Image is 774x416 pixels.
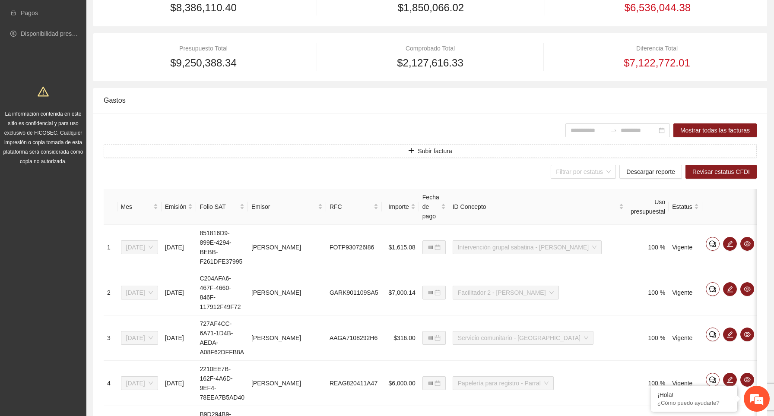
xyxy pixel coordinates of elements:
[385,202,409,211] span: Importe
[657,391,731,398] div: ¡Hola!
[330,202,372,211] span: RFC
[162,361,197,406] td: [DATE]
[627,270,669,315] td: 100 %
[557,44,757,53] div: Diferencia Total
[382,189,419,225] th: Importe
[723,373,737,387] button: edit
[723,328,737,341] button: edit
[248,225,326,270] td: [PERSON_NAME]
[458,286,554,299] span: Facilitador 2 - Cuauhtémoc
[21,9,38,16] a: Pagos
[382,225,419,270] td: $1,615.08
[162,225,197,270] td: [DATE]
[673,123,757,137] button: Mostrar todas las facturas
[397,55,463,71] span: $2,127,616.33
[126,377,153,390] span: Julio 2025
[104,315,117,361] td: 3
[741,331,754,338] span: eye
[422,192,439,221] span: Fecha de pago
[706,286,719,293] span: comment
[449,189,627,225] th: ID Concepto
[723,282,737,296] button: edit
[669,270,702,315] td: Vigente
[418,146,452,156] span: Subir factura
[326,270,382,315] td: GARK901109SA5
[21,30,95,37] a: Disponibilidad presupuestal
[104,44,303,53] div: Presupuesto Total
[326,189,382,225] th: RFC
[196,189,248,225] th: Folio SAT
[251,202,316,211] span: Emisor
[104,225,117,270] td: 1
[4,236,165,266] textarea: Escriba su mensaje y pulse “Intro”
[680,126,750,135] span: Mostrar todas las facturas
[142,4,162,25] div: Minimizar ventana de chat en vivo
[126,286,153,299] span: Julio 2025
[162,270,197,315] td: [DATE]
[408,148,414,154] span: plus
[196,225,248,270] td: 851816D9-899E-4294-BEBB-F261DFE37995
[330,44,530,53] div: Comprobado Total
[626,167,675,176] span: Descargar reporte
[706,373,720,387] button: comment
[419,189,449,225] th: Fecha de pago
[706,376,719,383] span: comment
[248,315,326,361] td: [PERSON_NAME]
[326,361,382,406] td: REAG820411A47
[38,86,49,97] span: warning
[162,315,197,361] td: [DATE]
[672,202,692,211] span: Estatus
[657,400,731,406] p: ¿Cómo puedo ayudarte?
[248,361,326,406] td: [PERSON_NAME]
[610,127,617,134] span: to
[382,315,419,361] td: $316.00
[458,331,588,344] span: Servicio comunitario - Chihuahua
[624,55,690,71] span: $7,122,772.01
[50,115,119,202] span: Estamos en línea.
[326,315,382,361] td: AAGA7108292H6
[723,240,736,247] span: edit
[741,286,754,293] span: eye
[165,202,187,211] span: Emisión
[3,111,83,164] span: La información contenida en este sitio es confidencial y para uso exclusivo de FICOSEC. Cualquier...
[104,144,757,158] button: plusSubir factura
[162,189,197,225] th: Emisión
[669,225,702,270] td: Vigente
[126,241,153,254] span: Julio 2025
[740,282,754,296] button: eye
[627,189,669,225] th: Uso presupuestal
[740,328,754,341] button: eye
[200,202,238,211] span: Folio SAT
[196,270,248,315] td: C204AFA6-467F-4660-846F-117912F49F72
[248,270,326,315] td: [PERSON_NAME]
[45,44,145,55] div: Chatee con nosotros ahora
[627,315,669,361] td: 100 %
[458,241,596,254] span: Intervención grupal sabatina - Cuauhtémoc
[685,165,757,179] button: Revisar estatus CFDI
[692,167,750,176] span: Revisar estatus CFDI
[453,202,617,211] span: ID Concepto
[610,127,617,134] span: swap-right
[619,165,682,179] button: Descargar reporte
[121,202,152,211] span: Mes
[741,240,754,247] span: eye
[669,189,702,225] th: Estatus
[326,225,382,270] td: FOTP930726I86
[669,361,702,406] td: Vigente
[723,286,736,293] span: edit
[382,270,419,315] td: $7,000.14
[117,189,162,225] th: Mes
[382,361,419,406] td: $6,000.00
[126,331,153,344] span: Julio 2025
[723,376,736,383] span: edit
[627,225,669,270] td: 100 %
[741,376,754,383] span: eye
[248,189,326,225] th: Emisor
[706,282,720,296] button: comment
[104,270,117,315] td: 2
[196,315,248,361] td: 727AF4CC-6A71-1D4B-AEDA-A08F62DFFB8A
[706,328,720,341] button: comment
[104,361,117,406] td: 4
[170,55,236,71] span: $9,250,388.34
[196,361,248,406] td: 2210EE7B-162F-4A6D-9EF4-78EEA7B5AD40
